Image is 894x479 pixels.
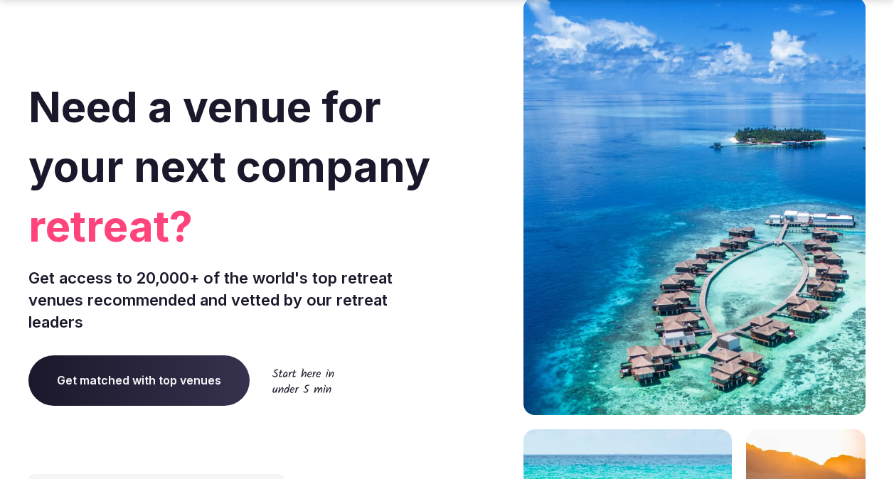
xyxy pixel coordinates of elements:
span: Need a venue for your next company [28,81,430,192]
img: Start here in under 5 min [272,368,334,393]
span: retreat? [28,196,442,256]
p: Get access to 20,000+ of the world's top retreat venues recommended and vetted by our retreat lea... [28,267,442,333]
a: Get matched with top venues [28,355,250,405]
